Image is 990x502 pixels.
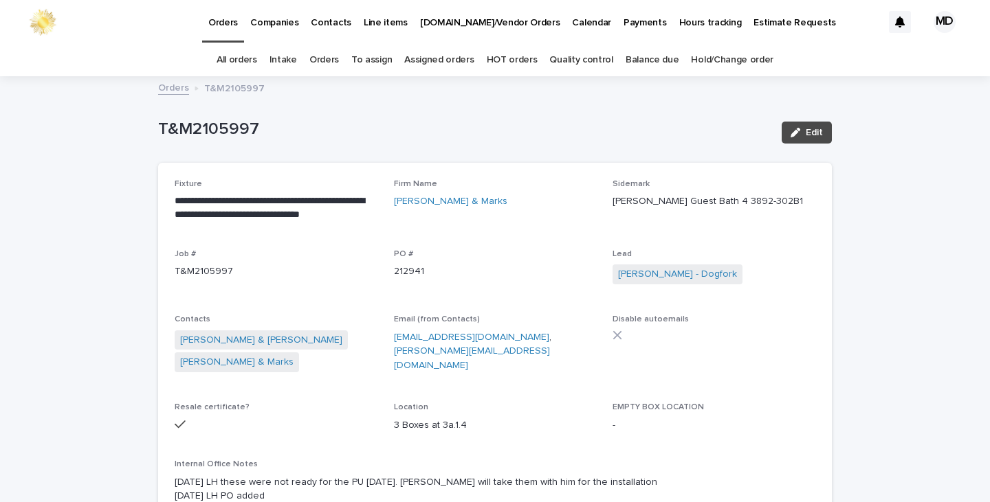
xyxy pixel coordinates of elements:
span: Contacts [175,315,210,323]
a: [PERSON_NAME] & [PERSON_NAME] [180,333,342,347]
span: Lead [613,250,632,258]
p: T&M2105997 [175,264,377,279]
a: Intake [269,44,297,76]
span: EMPTY BOX LOCATION [613,403,704,411]
a: All orders [217,44,257,76]
p: , [394,330,597,373]
button: Edit [782,122,832,144]
a: To assign [351,44,392,76]
span: Internal Office Notes [175,460,258,468]
span: Disable autoemails [613,315,689,323]
a: Orders [309,44,339,76]
img: 0ffKfDbyRa2Iv8hnaAqg [27,8,58,36]
a: Hold/Change order [691,44,773,76]
span: Firm Name [394,180,437,188]
span: Edit [806,128,823,137]
span: Location [394,403,428,411]
span: PO # [394,250,413,258]
p: T&M2105997 [158,119,771,139]
span: Sidemark [613,180,650,188]
span: Fixture [175,180,202,188]
span: Resale certificate? [175,403,250,411]
a: [PERSON_NAME] - Dogfork [618,267,737,282]
a: Balance due [626,44,679,76]
a: Assigned orders [404,44,474,76]
p: T&M2105997 [204,80,265,95]
a: Quality control [549,44,613,76]
a: [PERSON_NAME][EMAIL_ADDRESS][DOMAIN_NAME] [394,346,550,370]
a: Orders [158,79,189,95]
p: 212941 [394,264,597,279]
a: [PERSON_NAME] & Marks [180,355,294,369]
a: HOT orders [487,44,538,76]
a: [PERSON_NAME] & Marks [394,194,507,209]
div: MD [934,11,956,33]
a: [EMAIL_ADDRESS][DOMAIN_NAME] [394,332,549,342]
span: Email (from Contacts) [394,315,480,323]
span: Job # [175,250,196,258]
p: 3 Boxes at 3a.1.4 [394,418,597,433]
p: - [613,418,815,433]
p: [PERSON_NAME] Guest Bath 4 3892-302B1 [613,194,815,209]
